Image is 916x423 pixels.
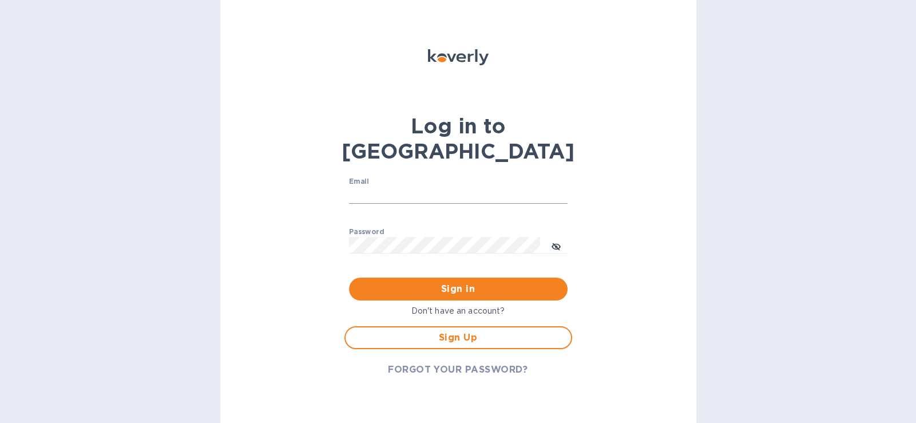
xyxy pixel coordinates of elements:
[342,113,574,164] b: Log in to [GEOGRAPHIC_DATA]
[545,234,568,257] button: toggle password visibility
[349,228,384,235] label: Password
[379,358,537,381] button: FORGOT YOUR PASSWORD?
[344,305,572,317] p: Don't have an account?
[349,178,369,185] label: Email
[344,326,572,349] button: Sign Up
[388,363,528,377] span: FORGOT YOUR PASSWORD?
[428,49,489,65] img: Koverly
[358,282,558,296] span: Sign in
[355,331,562,345] span: Sign Up
[349,278,568,301] button: Sign in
